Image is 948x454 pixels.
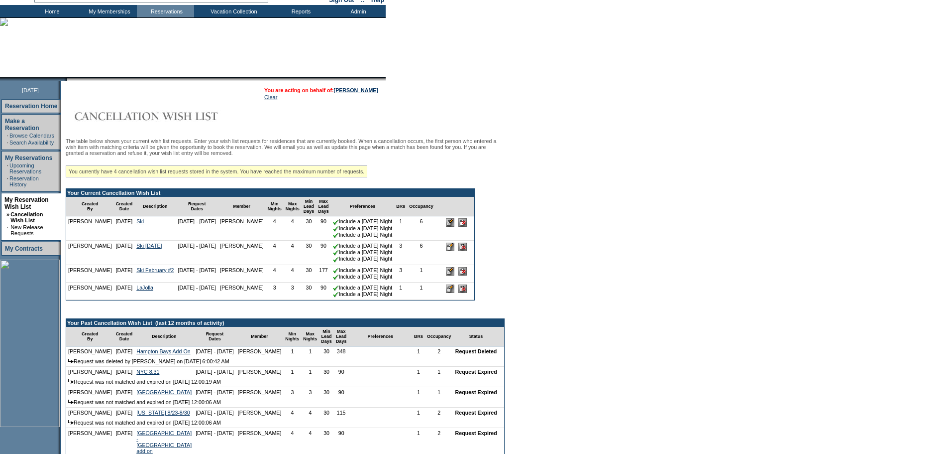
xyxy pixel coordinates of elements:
[333,232,339,238] img: chkSmaller.gif
[114,408,135,418] td: [DATE]
[333,250,339,256] img: chkSmaller.gif
[333,249,393,255] nobr: Include a [DATE] Night
[134,197,176,216] td: Description
[196,389,234,395] nobr: [DATE] - [DATE]
[455,348,497,354] nobr: Request Deleted
[80,5,137,17] td: My Memberships
[425,408,453,418] td: 2
[301,408,319,418] td: 4
[114,216,135,241] td: [DATE]
[284,265,302,283] td: 4
[283,387,301,397] td: 3
[218,216,266,241] td: [PERSON_NAME]
[333,219,339,225] img: chkSmaller.gif
[236,367,284,377] td: [PERSON_NAME]
[333,285,393,291] nobr: Include a [DATE] Night
[236,327,284,346] td: Member
[64,77,67,81] img: promoShadowLeftCorner.gif
[333,225,393,231] nobr: Include a [DATE] Night
[196,430,234,436] nobr: [DATE] - [DATE]
[196,410,234,416] nobr: [DATE] - [DATE]
[333,267,393,273] nobr: Include a [DATE] Night
[178,218,216,224] nobr: [DATE] - [DATE]
[283,408,301,418] td: 4
[302,283,316,300] td: 30
[334,387,349,397] td: 90
[301,367,319,377] td: 1
[66,367,114,377] td: [PERSON_NAME]
[178,243,216,249] nobr: [DATE] - [DATE]
[316,241,331,265] td: 90
[136,369,159,375] a: NYC 8.31
[334,346,349,356] td: 348
[328,5,386,17] td: Admin
[333,274,393,280] nobr: Include a [DATE] Night
[218,265,266,283] td: [PERSON_NAME]
[284,197,302,216] td: Max Nights
[458,267,467,276] input: Delete this Request
[66,216,114,241] td: [PERSON_NAME]
[407,283,435,300] td: 1
[9,133,54,139] a: Browse Calendars
[10,211,43,223] a: Cancellation Wish List
[333,256,393,262] nobr: Include a [DATE] Night
[271,5,328,17] td: Reports
[136,267,174,273] a: Ski February #2
[7,162,8,174] td: ·
[9,162,41,174] a: Upcoming Reservations
[7,175,8,187] td: ·
[66,356,504,367] td: Request was deleted by [PERSON_NAME] on [DATE] 6:00:42 AM
[407,197,435,216] td: Occupancy
[66,241,114,265] td: [PERSON_NAME]
[334,408,349,418] td: 115
[394,265,407,283] td: 3
[333,243,393,249] nobr: Include a [DATE] Night
[319,346,334,356] td: 30
[22,87,39,93] span: [DATE]
[66,189,474,197] td: Your Current Cancellation Wish List
[68,420,74,425] img: arrow.gif
[446,243,454,251] input: Edit this Request
[333,226,339,232] img: chkSmaller.gif
[66,106,265,126] img: Cancellation Wish List
[334,327,349,346] td: Max Lead Days
[114,367,135,377] td: [DATE]
[316,265,331,283] td: 177
[394,283,407,300] td: 1
[302,216,316,241] td: 30
[333,268,339,274] img: chkSmaller.gif
[10,224,43,236] a: New Release Requests
[114,265,135,283] td: [DATE]
[394,241,407,265] td: 3
[196,348,234,354] nobr: [DATE] - [DATE]
[9,140,54,146] a: Search Availability
[301,387,319,397] td: 3
[5,154,52,161] a: My Reservations
[176,197,218,216] td: Request Dates
[66,397,504,408] td: Request was not matched and expired on [DATE] 12:00:06 AM
[266,241,284,265] td: 4
[236,387,284,397] td: [PERSON_NAME]
[455,410,497,416] nobr: Request Expired
[236,346,284,356] td: [PERSON_NAME]
[453,327,499,346] td: Status
[4,196,49,210] a: My Reservation Wish List
[302,197,316,216] td: Min Lead Days
[66,265,114,283] td: [PERSON_NAME]
[66,165,367,177] div: You currently have 4 cancellation wish list requests stored in the system. You have reached the m...
[302,241,316,265] td: 30
[316,216,331,241] td: 90
[316,197,331,216] td: Max Lead Days
[446,218,454,227] input: Edit this Request
[136,410,190,416] a: [US_STATE] 8/23-8/30
[136,430,192,454] a: [GEOGRAPHIC_DATA] - [GEOGRAPHIC_DATA] add on
[6,211,9,217] b: »
[302,265,316,283] td: 30
[331,197,395,216] td: Preferences
[407,265,435,283] td: 1
[283,367,301,377] td: 1
[425,346,453,356] td: 2
[334,87,378,93] a: [PERSON_NAME]
[6,224,9,236] td: ·
[264,94,277,100] a: Clear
